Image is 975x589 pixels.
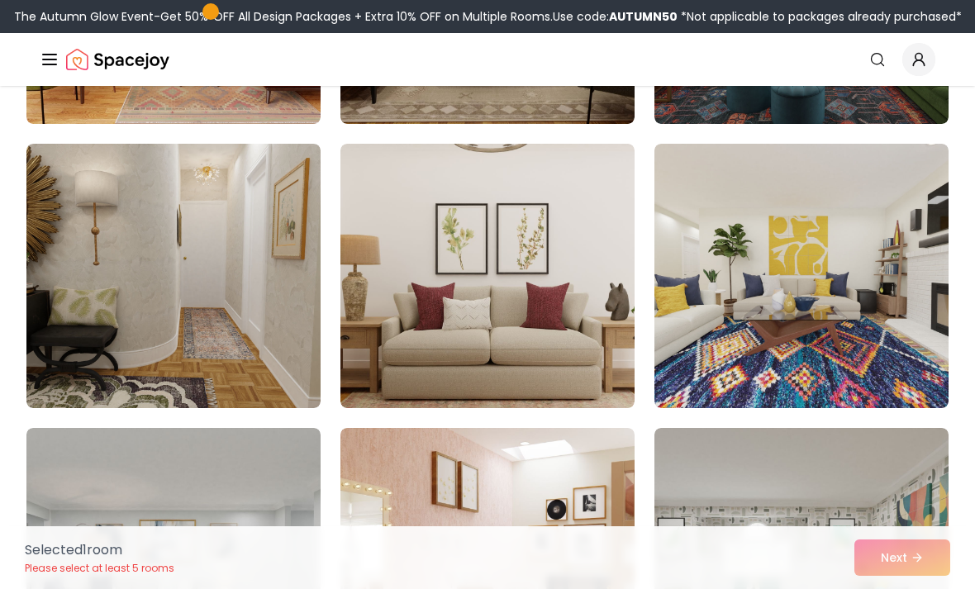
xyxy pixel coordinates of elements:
[26,144,321,408] img: Room room-22
[678,8,962,25] span: *Not applicable to packages already purchased*
[14,8,962,25] div: The Autumn Glow Event-Get 50% OFF All Design Packages + Extra 10% OFF on Multiple Rooms.
[609,8,678,25] b: AUTUMN50
[66,43,169,76] a: Spacejoy
[66,43,169,76] img: Spacejoy Logo
[25,562,174,575] p: Please select at least 5 rooms
[340,144,635,408] img: Room room-23
[25,540,174,560] p: Selected 1 room
[40,33,935,86] nav: Global
[553,8,678,25] span: Use code:
[654,144,949,408] img: Room room-24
